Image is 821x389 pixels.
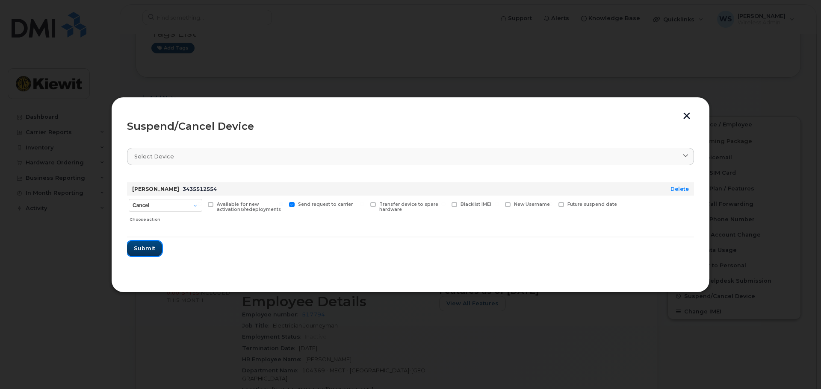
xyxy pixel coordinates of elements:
input: Future suspend date [548,202,552,206]
div: Suspend/Cancel Device [127,121,694,132]
span: Submit [134,244,155,252]
div: Choose action [130,213,202,223]
iframe: Messenger Launcher [784,352,815,383]
span: New Username [514,202,550,207]
input: New Username [495,202,499,206]
a: Delete [670,186,689,192]
strong: [PERSON_NAME] [132,186,179,192]
span: Blacklist IMEI [461,202,491,207]
span: 3435512554 [183,186,217,192]
span: Select device [134,152,174,161]
span: Send request to carrier [298,202,353,207]
span: Available for new activations/redeployments [217,202,281,213]
span: Transfer device to spare hardware [379,202,438,213]
button: Submit [127,241,162,256]
input: Available for new activations/redeployments [198,202,202,206]
input: Transfer device to spare hardware [360,202,364,206]
a: Select device [127,148,694,165]
input: Send request to carrier [279,202,283,206]
input: Blacklist IMEI [441,202,446,206]
span: Future suspend date [567,202,617,207]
